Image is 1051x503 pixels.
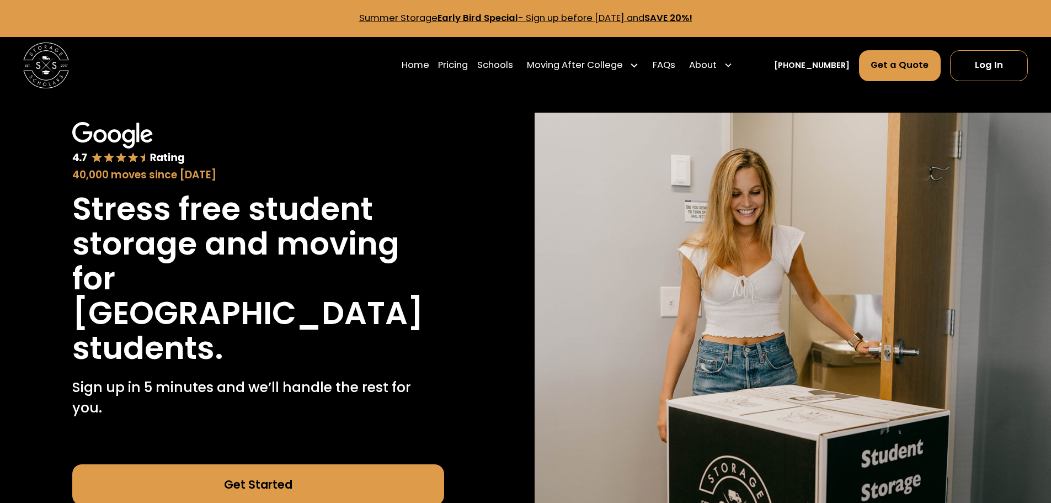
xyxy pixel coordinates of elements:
[402,49,429,81] a: Home
[859,50,941,81] a: Get a Quote
[689,59,717,72] div: About
[72,167,444,183] div: 40,000 moves since [DATE]
[72,192,444,296] h1: Stress free student storage and moving for
[72,377,444,419] p: Sign up in 5 minutes and we’ll handle the rest for you.
[653,49,675,81] a: FAQs
[359,12,692,24] a: Summer StorageEarly Bird Special- Sign up before [DATE] andSAVE 20%!
[438,49,468,81] a: Pricing
[72,122,185,165] img: Google 4.7 star rating
[438,12,518,24] strong: Early Bird Special
[527,59,623,72] div: Moving After College
[644,12,692,24] strong: SAVE 20%!
[72,296,424,331] h1: [GEOGRAPHIC_DATA]
[774,60,850,72] a: [PHONE_NUMBER]
[23,43,69,88] img: Storage Scholars main logo
[950,50,1028,81] a: Log In
[477,49,513,81] a: Schools
[72,331,223,366] h1: students.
